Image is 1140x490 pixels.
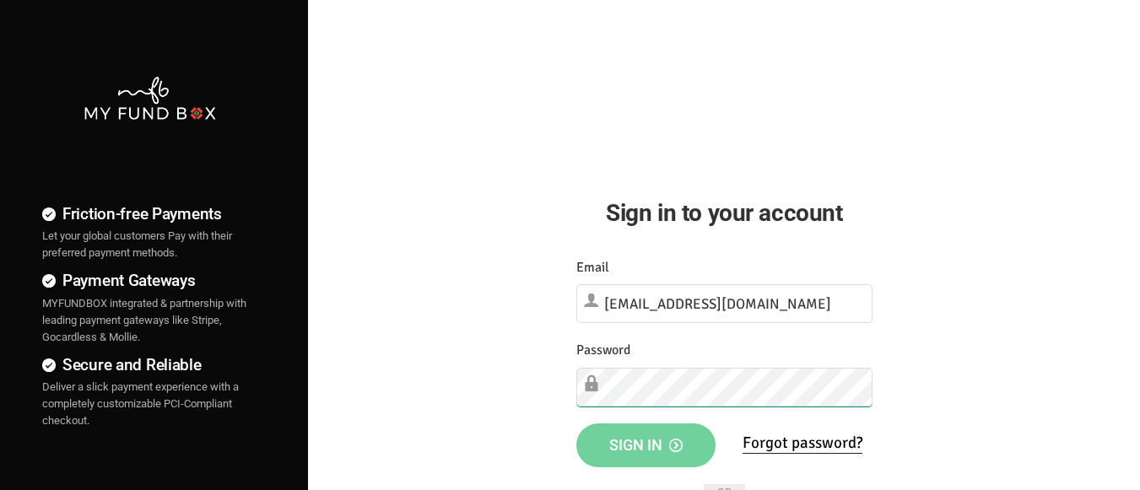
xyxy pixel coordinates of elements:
span: MYFUNDBOX integrated & partnership with leading payment gateways like Stripe, Gocardless & Mollie. [42,297,246,343]
button: Sign in [576,423,716,467]
label: Password [576,340,630,361]
h4: Friction-free Payments [42,202,257,226]
span: Deliver a slick payment experience with a completely customizable PCI-Compliant checkout. [42,380,239,427]
a: Forgot password? [743,433,862,454]
h4: Secure and Reliable [42,353,257,377]
h2: Sign in to your account [576,195,873,231]
span: Let your global customers Pay with their preferred payment methods. [42,229,232,259]
input: Email [576,284,873,323]
span: Sign in [609,436,683,454]
img: mfbwhite.png [83,75,218,121]
h4: Payment Gateways [42,268,257,293]
label: Email [576,257,609,278]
